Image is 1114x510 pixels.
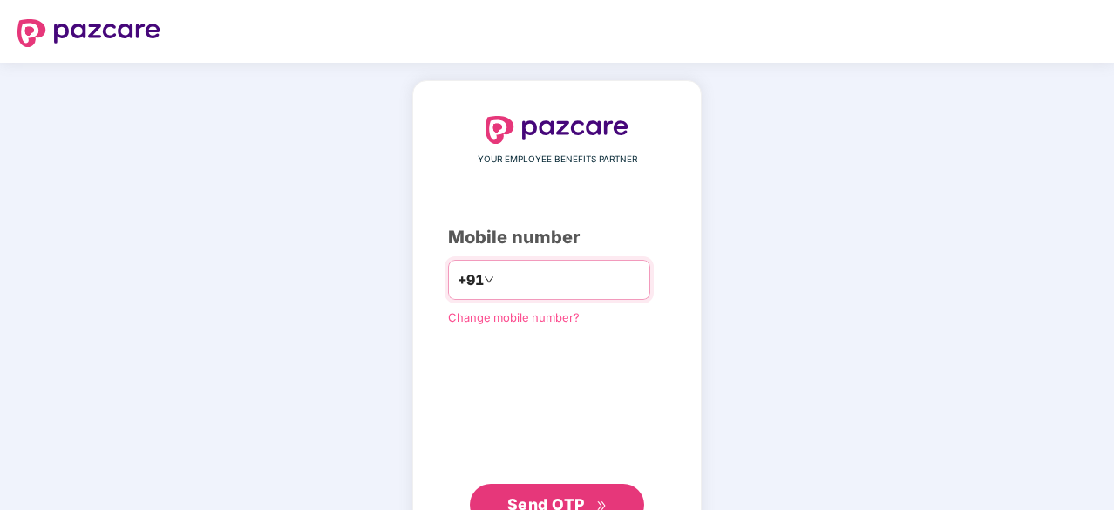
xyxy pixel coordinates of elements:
span: YOUR EMPLOYEE BENEFITS PARTNER [478,153,637,167]
span: down [484,275,494,285]
img: logo [486,116,628,144]
a: Change mobile number? [448,310,580,324]
span: +91 [458,269,484,291]
img: logo [17,19,160,47]
div: Mobile number [448,224,666,251]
